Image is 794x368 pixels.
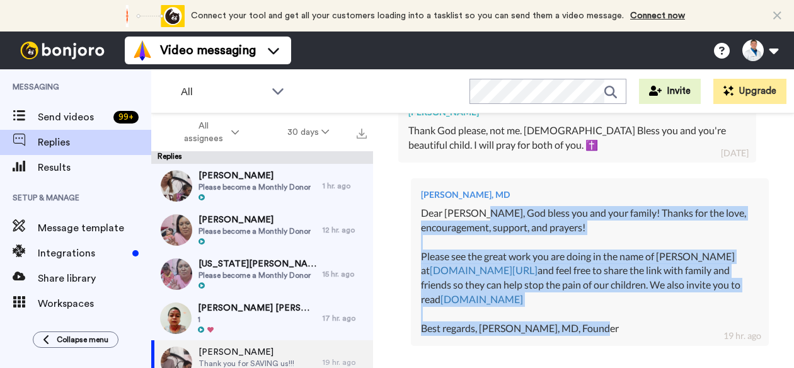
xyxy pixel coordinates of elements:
div: 15 hr. ago [323,269,367,279]
img: 0441727c-fdd0-47d6-83bf-e06fec64f05e-thumb.jpg [161,258,192,290]
div: Dear [PERSON_NAME], God bless you and your family! Thanks for the love, encouragement, support, a... [421,206,759,336]
img: 9686096d-b2a8-4792-aee6-367d896e9e95-thumb.jpg [161,214,192,246]
span: Share library [38,271,151,286]
div: 19 hr. ago [723,330,761,342]
a: [PERSON_NAME] [PERSON_NAME]117 hr. ago [151,296,373,340]
span: 1 [198,314,316,325]
span: All [181,84,265,100]
a: [DOMAIN_NAME][URL] [430,264,538,276]
span: Please become a Monthly Donor [198,182,311,192]
span: [PERSON_NAME] [198,214,311,226]
div: 17 hr. ago [323,313,367,323]
a: [DOMAIN_NAME] [440,293,523,305]
span: [PERSON_NAME] [198,346,294,359]
span: Please become a Monthly Donor [198,226,311,236]
div: animation [115,5,185,27]
div: Thank God please, not me. [DEMOGRAPHIC_DATA] Bless you and you're beautiful child. I will pray fo... [408,124,746,152]
span: Video messaging [160,42,256,59]
span: Replies [38,135,151,150]
button: Collapse menu [33,331,118,348]
a: Connect now [630,11,685,20]
span: Collapse menu [57,335,108,345]
div: 19 hr. ago [323,357,367,367]
img: bj-logo-header-white.svg [15,42,110,59]
span: [PERSON_NAME] [PERSON_NAME] [198,302,316,314]
button: Export all results that match these filters now. [353,123,371,142]
div: 99 + [113,111,139,124]
button: All assignees [154,115,263,150]
img: export.svg [357,129,367,139]
a: [US_STATE][PERSON_NAME]Please become a Monthly Donor15 hr. ago [151,252,373,296]
span: All assignees [178,120,229,145]
img: vm-color.svg [132,40,152,60]
div: 1 hr. ago [323,181,367,191]
button: 30 days [263,121,354,144]
img: b4fe9b51-69e5-4015-b7cb-246eea6852ac-thumb.jpg [161,170,192,202]
span: Please become a Monthly Donor [198,270,316,280]
img: b24dc55c-b1ee-4366-a8a8-0ce6398274a0-thumb.jpg [160,302,192,334]
a: [PERSON_NAME]Please become a Monthly Donor1 hr. ago [151,164,373,208]
div: Replies [151,151,373,164]
span: [US_STATE][PERSON_NAME] [198,258,316,270]
span: [PERSON_NAME] [198,170,311,182]
span: Results [38,160,151,175]
span: Integrations [38,246,127,261]
button: Upgrade [713,79,786,104]
a: [PERSON_NAME]Please become a Monthly Donor12 hr. ago [151,208,373,252]
span: Connect your tool and get all your customers loading into a tasklist so you can send them a video... [191,11,624,20]
div: 12 hr. ago [323,225,367,235]
div: [PERSON_NAME], MD [421,188,759,201]
span: Workspaces [38,296,151,311]
span: Message template [38,221,151,236]
button: Invite [639,79,701,104]
span: Send videos [38,110,108,125]
div: [DATE] [721,147,749,159]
